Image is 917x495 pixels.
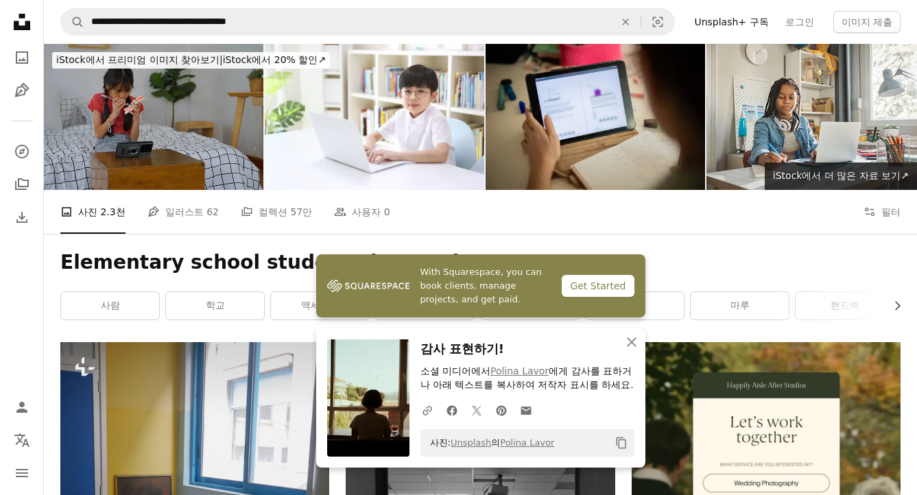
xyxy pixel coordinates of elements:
[610,9,641,35] button: 삭제
[8,171,36,198] a: 컬렉션
[334,190,390,234] a: 사용자 0
[765,162,917,190] a: iStock에서 더 많은 자료 보기↗
[490,365,549,376] a: Polina Lavor
[420,265,551,306] span: With Squarespace, you can book clients, manage projects, and get paid.
[562,275,634,297] div: Get Started
[290,204,312,219] span: 57만
[8,394,36,421] a: 로그인 / 가입
[147,190,219,234] a: 일러스트 62
[796,292,894,319] a: 핸드백
[686,11,776,33] a: Unsplash+ 구독
[384,204,390,219] span: 0
[773,170,909,181] span: iStock에서 더 많은 자료 보기 ↗
[206,204,219,219] span: 62
[610,431,633,455] button: 클립보드에 복사하기
[8,459,36,487] button: 메뉴
[833,11,901,33] button: 이미지 제출
[864,190,901,234] button: 필터
[885,292,901,319] button: 목록을 오른쪽으로 스크롤
[486,44,705,190] img: Portrait of an Unrecognizable girl Using His Tablet to Do Homework at Home
[464,396,489,424] a: Twitter에 공유
[451,437,491,448] a: Unsplash
[327,276,409,296] img: file-1747939142011-51e5cc87e3c9
[691,292,789,319] a: 마루
[440,396,464,424] a: Facebook에 공유
[265,44,484,190] img: 안경을 쓴 어린 학생이 집에서 노트북으로 온라인 학습을 하고 있습니다.
[489,396,514,424] a: Pinterest에 공유
[60,8,675,36] form: 사이트 전체에서 이미지 찾기
[514,396,538,424] a: 이메일로 공유에 공유
[500,437,554,448] a: Polina Lavor
[56,54,223,65] span: iStock에서 프리미엄 이미지 찾아보기 |
[61,9,84,35] button: Unsplash 검색
[8,204,36,231] a: 다운로드 내역
[777,11,822,33] a: 로그인
[44,44,263,190] img: 집에서 양치질하는 법을 배우는 아이들.
[420,365,634,392] p: 소셜 미디어에서 에게 감사를 표하거나 아래 텍스트를 복사하여 저작자 표시를 하세요.
[420,339,634,359] h3: 감사 표현하기!
[316,254,645,317] a: With Squarespace, you can book clients, manage projects, and get paid.Get Started
[8,77,36,104] a: 일러스트
[8,138,36,165] a: 탐색
[52,52,330,69] div: iStock에서 20% 할인 ↗
[241,190,312,234] a: 컬렉션 57만
[423,432,555,454] span: 사진: 의
[60,250,901,275] h1: Elementary school student alone at home
[61,292,159,319] a: 사람
[8,44,36,71] a: 사진
[44,44,338,77] a: iStock에서 프리미엄 이미지 찾아보기|iStock에서 20% 할인↗
[166,292,264,319] a: 학교
[641,9,674,35] button: 시각적 검색
[8,426,36,454] button: 언어
[271,292,369,319] a: 액세서리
